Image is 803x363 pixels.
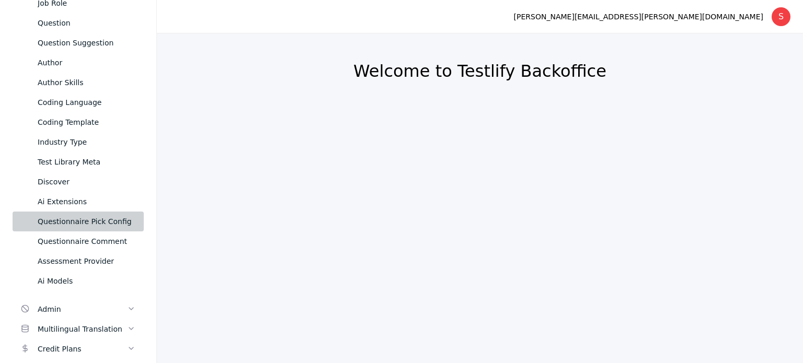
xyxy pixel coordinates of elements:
[13,231,144,251] a: Questionnaire Comment
[13,73,144,92] a: Author Skills
[38,156,135,168] div: Test Library Meta
[38,175,135,188] div: Discover
[38,323,127,335] div: Multilingual Translation
[13,192,144,212] a: Ai Extensions
[38,96,135,109] div: Coding Language
[13,152,144,172] a: Test Library Meta
[13,271,144,291] a: Ai Models
[38,255,135,267] div: Assessment Provider
[13,251,144,271] a: Assessment Provider
[13,92,144,112] a: Coding Language
[13,112,144,132] a: Coding Template
[38,17,135,29] div: Question
[38,136,135,148] div: Industry Type
[13,33,144,53] a: Question Suggestion
[514,10,763,23] div: [PERSON_NAME][EMAIL_ADDRESS][PERSON_NAME][DOMAIN_NAME]
[38,215,135,228] div: Questionnaire Pick Config
[13,53,144,73] a: Author
[38,235,135,248] div: Questionnaire Comment
[13,13,144,33] a: Question
[38,56,135,69] div: Author
[38,76,135,89] div: Author Skills
[13,212,144,231] a: Questionnaire Pick Config
[38,275,135,287] div: Ai Models
[38,116,135,128] div: Coding Template
[38,303,127,315] div: Admin
[13,172,144,192] a: Discover
[38,343,127,355] div: Credit Plans
[38,37,135,49] div: Question Suggestion
[772,7,790,26] div: S
[38,195,135,208] div: Ai Extensions
[13,132,144,152] a: Industry Type
[182,61,778,81] h2: Welcome to Testlify Backoffice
